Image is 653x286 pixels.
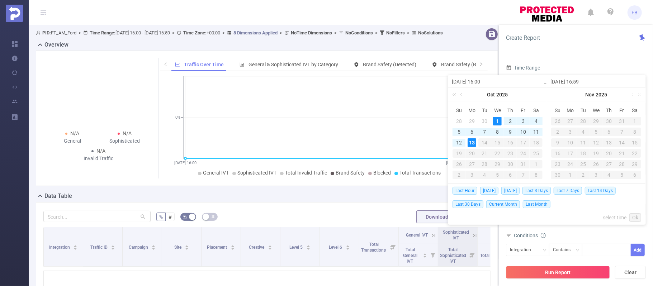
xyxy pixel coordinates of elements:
td: November 1, 2025 [530,159,543,170]
td: October 28, 2025 [478,159,491,170]
th: Wed [491,105,504,116]
td: November 28, 2025 [615,159,628,170]
span: Sophisticated IVT [443,230,469,240]
div: 1 [530,160,543,168]
td: December 3, 2025 [590,170,603,180]
div: 15 [628,138,641,147]
td: October 11, 2025 [530,127,543,137]
td: October 1, 2025 [491,116,504,127]
a: Previous month (PageUp) [459,87,465,102]
div: 21 [478,149,491,158]
div: 3 [590,171,603,179]
a: Nov [585,87,595,102]
td: November 15, 2025 [628,137,641,148]
div: 30 [602,117,615,125]
div: 17 [564,149,577,158]
span: Th [602,107,615,114]
td: October 27, 2025 [564,116,577,127]
div: 25 [530,149,543,158]
td: October 19, 2025 [453,148,465,159]
td: November 23, 2025 [551,159,564,170]
span: [DATE] [501,187,520,195]
td: November 17, 2025 [564,148,577,159]
td: November 21, 2025 [615,148,628,159]
div: 2 [551,128,564,136]
span: Fr [517,107,530,114]
div: 14 [478,138,491,147]
i: icon: user [36,30,42,35]
div: 2 [453,171,465,179]
span: Blocked [373,170,391,176]
td: November 3, 2025 [564,127,577,137]
div: 29 [590,117,603,125]
span: [DATE] [480,187,498,195]
i: icon: table [211,214,215,219]
input: Search... [43,211,151,222]
th: Sun [453,105,465,116]
span: General IVT [203,170,229,176]
div: 21 [615,149,628,158]
b: No Solutions [418,30,443,35]
th: Mon [465,105,478,116]
td: October 24, 2025 [517,148,530,159]
div: 6 [628,171,641,179]
div: Contains [553,244,576,256]
span: N/A [70,130,79,136]
div: 9 [506,128,515,136]
i: icon: caret-up [74,244,77,246]
span: FT_AM_Ford [DATE] 16:00 - [DATE] 16:59 +00:00 [36,30,443,35]
tspan: [DATE] 16:59 [446,161,468,165]
td: November 1, 2025 [628,116,641,127]
td: November 2, 2025 [453,170,465,180]
i: Filter menu [428,243,438,266]
span: Time Range [506,65,540,71]
button: Clear [615,266,646,279]
span: > [220,30,227,35]
div: 5 [590,128,603,136]
td: October 4, 2025 [530,116,543,127]
div: 18 [530,138,543,147]
div: 30 [504,160,517,168]
span: Traffic Over Time [184,62,224,67]
div: 3 [519,117,527,125]
span: Sophisticated IVT [237,170,276,176]
div: 12 [590,138,603,147]
h2: Overview [44,40,68,49]
span: Su [551,107,564,114]
span: Last Month [523,200,550,208]
div: 18 [577,149,590,158]
div: Sophisticated [99,137,151,145]
a: Next year (Control + right) [634,87,643,102]
span: Su [453,107,465,114]
td: December 1, 2025 [564,170,577,180]
td: October 6, 2025 [465,127,478,137]
th: Thu [504,105,517,116]
a: Ok [629,213,641,222]
div: 6 [602,128,615,136]
td: September 29, 2025 [465,116,478,127]
div: 3 [465,171,478,179]
a: Oct [487,87,496,102]
div: 29 [468,117,476,125]
span: Mo [564,107,577,114]
span: Total Transactions [361,242,387,253]
td: December 6, 2025 [628,170,641,180]
td: October 29, 2025 [590,116,603,127]
td: September 30, 2025 [478,116,491,127]
td: November 2, 2025 [551,127,564,137]
a: select time [603,211,626,224]
td: November 22, 2025 [628,148,641,159]
td: October 8, 2025 [491,127,504,137]
i: icon: info-circle [541,233,546,238]
td: November 8, 2025 [628,127,641,137]
div: 6 [504,171,517,179]
div: Sort [73,244,77,248]
div: 30 [551,171,564,179]
td: October 26, 2025 [453,159,465,170]
div: 26 [590,160,603,168]
td: December 5, 2025 [615,170,628,180]
div: 3 [564,128,577,136]
div: 30 [481,117,489,125]
td: November 16, 2025 [551,148,564,159]
div: 11 [577,138,590,147]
